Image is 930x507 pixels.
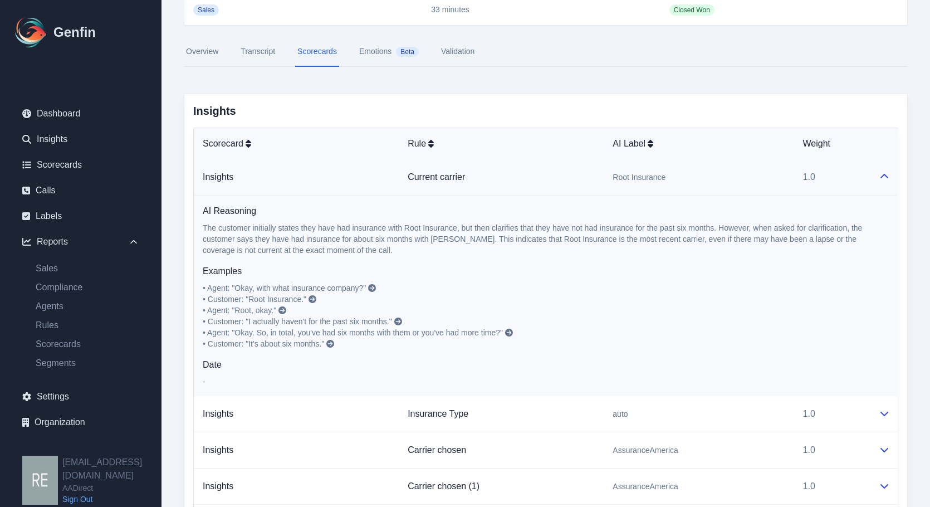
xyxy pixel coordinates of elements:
td: 1.0 [794,469,870,505]
a: Calls [13,179,148,202]
div: Scorecard [203,137,390,150]
a: Transcript [238,37,277,67]
a: Rules [27,319,148,332]
span: Weight [803,137,831,150]
a: Compliance [27,281,148,294]
a: Insights [203,172,233,182]
td: 1.0 [794,159,870,196]
td: 1.0 [794,432,870,469]
span: auto [613,408,628,420]
nav: Tabs [184,37,908,67]
a: Overview [184,37,221,67]
a: Scorecards [27,338,148,351]
h6: AI Reasoning [203,204,889,218]
span: • Customer: "It's about six months." [203,339,324,348]
span: AssuranceAmerica [613,481,678,492]
div: AI Label [613,137,785,150]
a: Insights [203,481,233,491]
td: 1.0 [794,396,870,432]
a: Segments [27,357,148,370]
a: Scorecards [295,37,339,67]
span: • Agent: "Root, okay." [203,306,276,315]
a: Insights [13,128,148,150]
a: Insights [203,409,233,418]
a: Validation [439,37,477,67]
a: Sales [27,262,148,275]
span: AADirect [62,482,161,494]
a: Insurance Type [408,409,468,418]
a: Labels [13,205,148,227]
span: Closed Won [669,4,714,16]
span: • Agent: "Okay, with what insurance company?" [203,284,366,292]
p: - [203,376,889,387]
h1: Genfin [53,23,96,41]
a: Sign Out [62,494,161,505]
a: Scorecards [13,154,148,176]
a: Agents [27,300,148,313]
img: resqueda@aadirect.com [22,456,58,505]
a: Carrier chosen (1) [408,481,479,491]
a: EmotionsBeta [357,37,421,67]
div: Reports [13,231,148,253]
img: Logo [13,14,49,50]
h2: [EMAIL_ADDRESS][DOMAIN_NAME] [62,456,161,482]
p: The customer initially states they have had insurance with Root Insurance, but then clarifies tha... [203,222,889,256]
span: • Agent: "Okay. So, in total, you've had six months with them or you've had more time?" [203,328,503,337]
a: Current carrier [408,172,465,182]
span: 33 minutes [431,4,660,15]
span: Root Insurance [613,172,665,183]
span: • Customer: "Root Insurance." [203,295,306,304]
span: • Customer: "I actually haven't for the past six months." [203,317,392,326]
span: AssuranceAmerica [613,445,678,456]
div: Rule [408,137,595,150]
span: Sales [193,4,219,16]
a: Settings [13,386,148,408]
a: Dashboard [13,103,148,125]
h6: Examples [203,265,889,278]
h3: Insights [193,103,898,119]
a: Organization [13,411,148,433]
h6: Date [203,358,889,372]
a: Carrier chosen [408,445,466,455]
a: Insights [203,445,233,455]
span: Beta [396,47,419,57]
